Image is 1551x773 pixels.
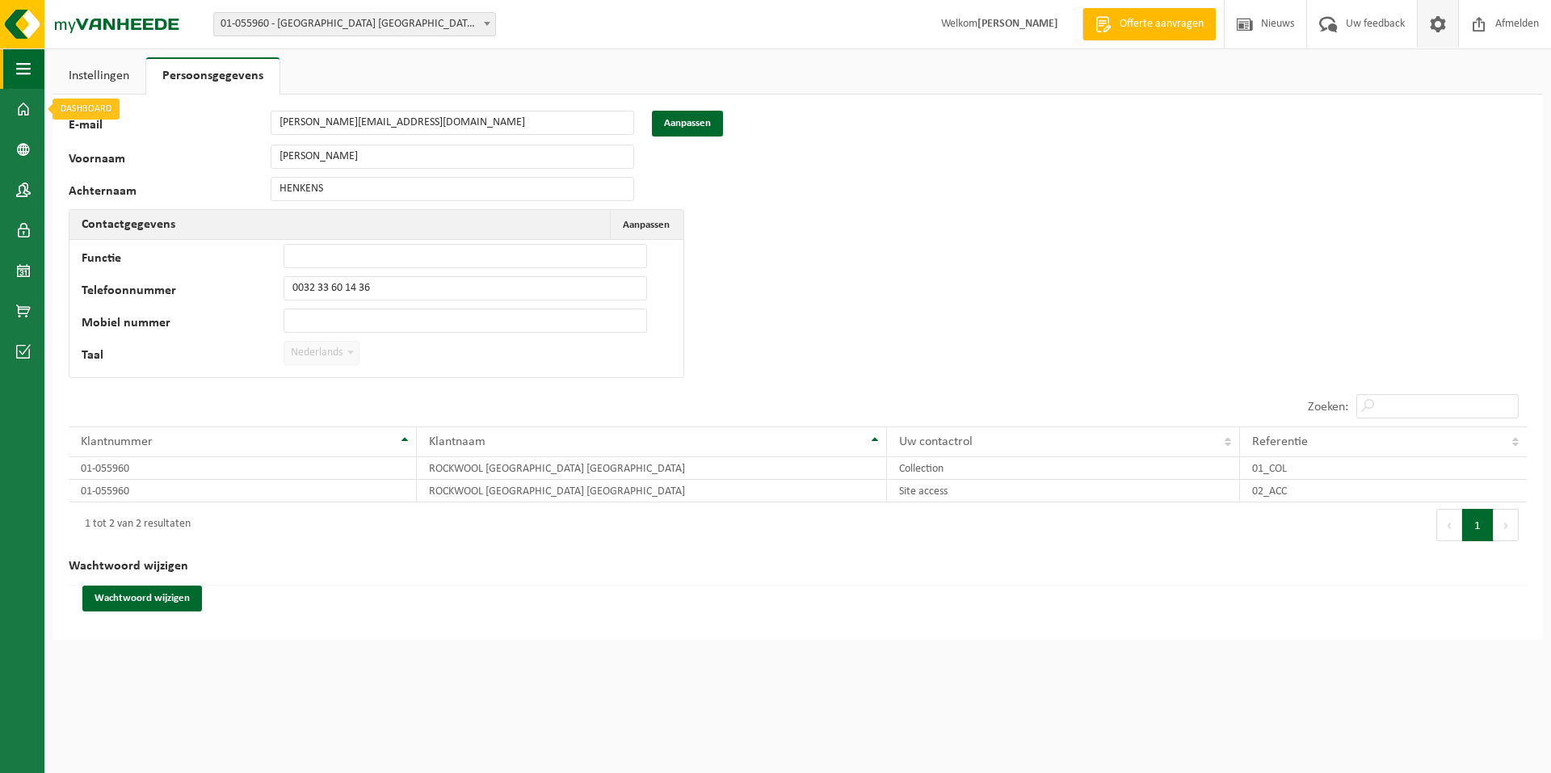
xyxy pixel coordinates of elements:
[887,480,1240,502] td: Site access
[53,57,145,95] a: Instellingen
[77,510,191,540] div: 1 tot 2 van 2 resultaten
[417,457,887,480] td: ROCKWOOL [GEOGRAPHIC_DATA] [GEOGRAPHIC_DATA]
[1494,509,1519,541] button: Next
[1308,401,1348,414] label: Zoeken:
[1116,16,1208,32] span: Offerte aanvragen
[1252,435,1308,448] span: Referentie
[271,111,634,135] input: E-mail
[652,111,723,137] button: Aanpassen
[146,57,280,95] a: Persoonsgegevens
[1082,8,1216,40] a: Offerte aanvragen
[69,548,1527,586] h2: Wachtwoord wijzigen
[977,18,1058,30] strong: [PERSON_NAME]
[284,342,359,364] span: Nederlands
[69,480,417,502] td: 01-055960
[69,153,271,169] label: Voornaam
[82,317,284,333] label: Mobiel nummer
[887,457,1240,480] td: Collection
[69,457,417,480] td: 01-055960
[82,586,202,611] button: Wachtwoord wijzigen
[1240,457,1527,480] td: 01_COL
[82,284,284,300] label: Telefoonnummer
[417,480,887,502] td: ROCKWOOL [GEOGRAPHIC_DATA] [GEOGRAPHIC_DATA]
[82,349,284,365] label: Taal
[899,435,973,448] span: Uw contactrol
[69,210,187,239] h2: Contactgegevens
[623,220,670,230] span: Aanpassen
[284,341,359,365] span: Nederlands
[69,185,271,201] label: Achternaam
[1240,480,1527,502] td: 02_ACC
[81,435,153,448] span: Klantnummer
[69,119,271,137] label: E-mail
[610,210,682,239] button: Aanpassen
[1436,509,1462,541] button: Previous
[213,12,496,36] span: 01-055960 - ROCKWOOL BELGIUM NV - WIJNEGEM
[1462,509,1494,541] button: 1
[82,252,284,268] label: Functie
[429,435,485,448] span: Klantnaam
[214,13,495,36] span: 01-055960 - ROCKWOOL BELGIUM NV - WIJNEGEM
